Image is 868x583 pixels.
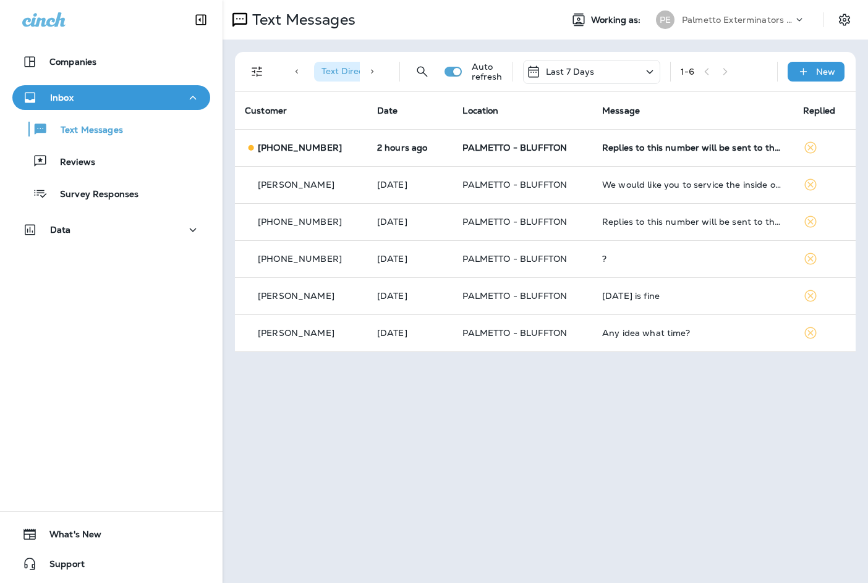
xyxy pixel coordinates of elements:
button: Collapse Sidebar [184,7,218,32]
button: Search Messages [410,59,435,84]
span: PALMETTO - BLUFFTON [462,216,567,227]
span: Support [37,559,85,574]
p: [PHONE_NUMBER] [258,254,342,264]
p: [PERSON_NAME] [258,328,334,338]
div: Text Direction:Incoming [314,62,440,82]
button: Companies [12,49,210,74]
p: [PHONE_NUMBER] [258,217,342,227]
button: Settings [833,9,856,31]
p: Sep 10, 2025 10:41 AM [377,328,443,338]
span: What's New [37,529,101,544]
span: PALMETTO - BLUFFTON [462,142,567,153]
span: Date [377,105,398,116]
p: New [816,67,835,77]
button: What's New [12,522,210,547]
button: Support [12,552,210,576]
span: Message [602,105,640,116]
div: We would like you to service the inside of the house while we are there any day between now and t... [602,180,783,190]
button: Survey Responses [12,180,210,206]
p: [PERSON_NAME] [258,180,334,190]
p: Sep 17, 2025 09:02 AM [377,143,443,153]
div: ? [602,254,783,264]
span: Customer [245,105,287,116]
span: Working as: [591,15,644,25]
button: Reviews [12,148,210,174]
span: PALMETTO - BLUFFTON [462,253,567,264]
p: Companies [49,57,96,67]
p: Survey Responses [48,189,138,201]
p: Text Messages [247,10,355,29]
p: [PHONE_NUMBER] [258,143,342,153]
p: Text Messages [48,125,123,136]
button: Data [12,217,210,242]
p: Palmetto Exterminators LLC [682,15,793,25]
p: Last 7 Days [546,67,595,77]
span: Text Direction : Incoming [321,65,420,77]
div: Replies to this number will be sent to the customer. You can also choose to call the customer thr... [602,143,783,153]
p: Auto refresh [472,62,503,82]
p: Reviews [48,157,95,169]
p: Sep 10, 2025 05:06 PM [377,291,443,301]
p: Sep 11, 2025 03:49 PM [377,217,443,227]
div: Any idea what time? [602,328,783,338]
button: Filters [245,59,270,84]
p: Sep 11, 2025 01:43 PM [377,254,443,264]
p: [PERSON_NAME] [258,291,334,301]
span: PALMETTO - BLUFFTON [462,327,567,338]
div: Replies to this number will be sent to the customer. You can also choose to call the customer thr... [602,217,783,227]
p: Inbox [50,93,74,103]
div: PE [656,10,674,29]
button: Inbox [12,85,210,110]
p: Sep 15, 2025 07:39 AM [377,180,443,190]
div: Friday is fine [602,291,783,301]
span: PALMETTO - BLUFFTON [462,179,567,190]
span: Replied [803,105,835,116]
div: 1 - 6 [681,67,694,77]
span: PALMETTO - BLUFFTON [462,290,567,301]
span: Location [462,105,498,116]
button: Text Messages [12,116,210,142]
p: Data [50,225,71,235]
